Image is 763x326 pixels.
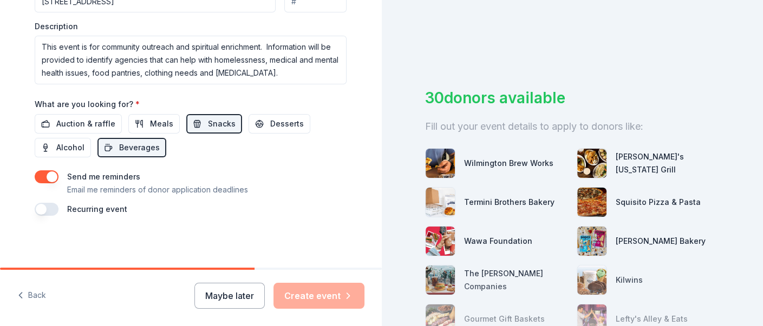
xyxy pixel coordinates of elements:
div: [PERSON_NAME] Bakery [616,235,706,248]
button: Snacks [186,114,242,134]
textarea: This event is for community outreach and spiritual enrichment. Information will be provided to id... [35,36,347,84]
span: Desserts [270,117,304,130]
img: photo for Termini Brothers Bakery [426,188,455,217]
div: Wawa Foundation [464,235,532,248]
button: Back [17,284,46,307]
img: photo for Squisito Pizza & Pasta [577,188,607,217]
button: Beverages [97,138,166,157]
img: photo for Wilmington Brew Works [426,149,455,178]
button: Meals [128,114,180,134]
div: Termini Brothers Bakery [464,196,555,209]
span: Auction & raffle [56,117,115,130]
span: Alcohol [56,141,84,154]
span: Beverages [119,141,160,154]
img: photo for Bobo's Bakery [577,227,607,256]
label: Recurring event [67,204,127,214]
button: Maybe later [194,283,265,309]
span: Meals [150,117,173,130]
img: photo for Wawa Foundation [426,227,455,256]
div: Squisito Pizza & Pasta [616,196,701,209]
button: Desserts [249,114,310,134]
div: Wilmington Brew Works [464,157,553,170]
div: Fill out your event details to apply to donors like: [425,118,720,135]
p: Email me reminders of donor application deadlines [67,183,248,196]
label: Description [35,21,78,32]
label: What are you looking for? [35,99,140,110]
button: Alcohol [35,138,91,157]
button: Auction & raffle [35,114,122,134]
img: photo for Ted's Montana Grill [577,149,607,178]
label: Send me reminders [67,172,140,181]
div: 30 donors available [425,87,720,109]
div: [PERSON_NAME]'s [US_STATE] Grill [616,150,720,176]
span: Snacks [208,117,236,130]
